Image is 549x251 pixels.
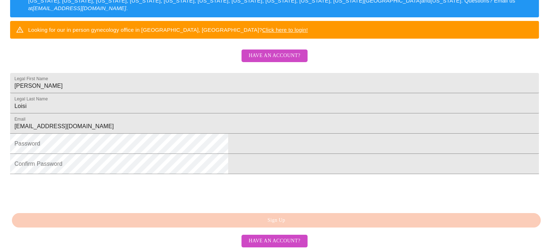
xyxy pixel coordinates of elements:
a: Click here to login! [262,27,308,33]
div: Looking for our in person gynecology office in [GEOGRAPHIC_DATA], [GEOGRAPHIC_DATA]? [28,23,308,36]
a: Have an account? [240,57,309,64]
span: Have an account? [249,51,300,60]
span: Have an account? [249,237,300,246]
button: Have an account? [241,235,308,247]
em: [EMAIL_ADDRESS][DOMAIN_NAME] [33,5,126,11]
a: Have an account? [240,237,309,243]
iframe: reCAPTCHA [10,178,120,206]
button: Have an account? [241,49,308,62]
